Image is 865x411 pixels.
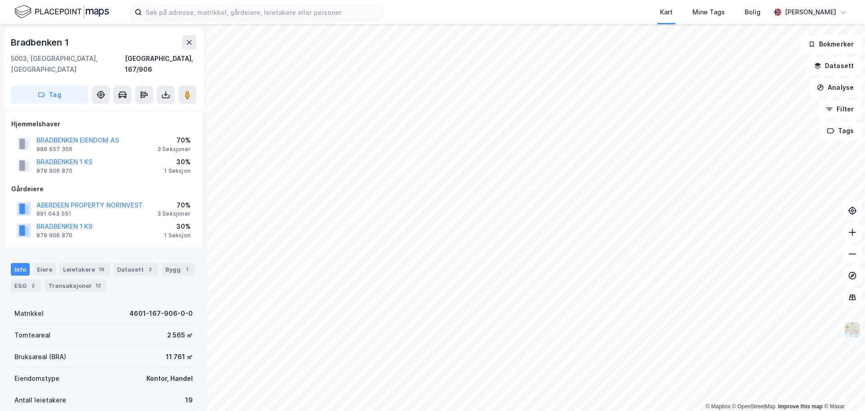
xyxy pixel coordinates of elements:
[14,330,50,341] div: Tomteareal
[11,184,196,194] div: Gårdeiere
[11,263,30,276] div: Info
[164,157,191,167] div: 30%
[166,351,193,362] div: 11 761 ㎡
[45,279,106,292] div: Transaksjoner
[785,7,836,18] div: [PERSON_NAME]
[11,53,125,75] div: 5003, [GEOGRAPHIC_DATA], [GEOGRAPHIC_DATA]
[157,200,191,211] div: 70%
[59,263,110,276] div: Leietakere
[14,351,66,362] div: Bruksareal (BRA)
[164,232,191,239] div: 1 Seksjon
[167,330,193,341] div: 2 565 ㎡
[660,7,673,18] div: Kart
[11,279,41,292] div: ESG
[97,265,106,274] div: 19
[809,79,861,97] button: Analyse
[806,57,861,75] button: Datasett
[818,100,861,118] button: Filter
[820,368,865,411] div: Kontrollprogram for chat
[11,35,71,50] div: Bradbenken 1
[14,308,44,319] div: Matrikkel
[36,146,73,153] div: 989 657 356
[11,119,196,129] div: Hjemmelshaver
[745,7,760,18] div: Bolig
[157,146,191,153] div: 3 Seksjoner
[11,86,88,104] button: Tag
[820,368,865,411] iframe: Chat Widget
[706,403,730,410] a: Mapbox
[164,167,191,175] div: 1 Seksjon
[146,265,155,274] div: 2
[36,167,73,175] div: 979 906 870
[801,35,861,53] button: Bokmerker
[129,308,193,319] div: 4601-167-906-0-0
[182,265,191,274] div: 1
[778,403,823,410] a: Improve this map
[844,321,861,338] img: Z
[162,263,195,276] div: Bygg
[164,221,191,232] div: 30%
[157,135,191,146] div: 70%
[732,403,776,410] a: OpenStreetMap
[692,7,725,18] div: Mine Tags
[185,395,193,406] div: 19
[819,122,861,140] button: Tags
[14,4,109,20] img: logo.f888ab2527a4732fd821a326f86c7f29.svg
[114,263,158,276] div: Datasett
[14,395,66,406] div: Antall leietakere
[142,5,382,19] input: Søk på adresse, matrikkel, gårdeiere, leietakere eller personer
[146,373,193,384] div: Kontor, Handel
[36,210,71,217] div: 991 043 551
[14,373,59,384] div: Eiendomstype
[157,210,191,217] div: 3 Seksjoner
[36,232,73,239] div: 979 906 870
[28,281,37,290] div: 2
[94,281,103,290] div: 12
[33,263,56,276] div: Eiere
[125,53,196,75] div: [GEOGRAPHIC_DATA], 167/906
